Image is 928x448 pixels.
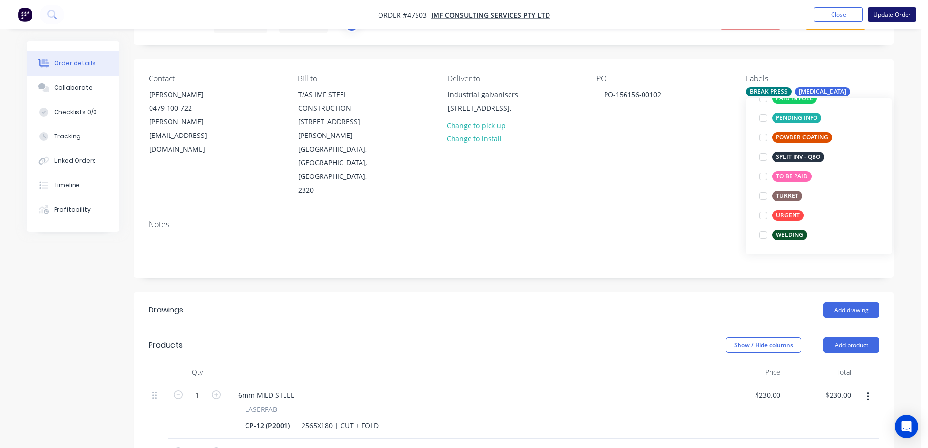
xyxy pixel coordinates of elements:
[27,173,119,197] button: Timeline
[772,230,807,240] div: WELDING
[149,304,183,316] div: Drawings
[772,113,821,123] div: PENDING INFO
[18,7,32,22] img: Factory
[442,118,511,132] button: Change to pick up
[27,124,119,149] button: Tracking
[298,74,431,83] div: Bill to
[823,337,879,353] button: Add product
[714,363,784,382] div: Price
[784,363,855,382] div: Total
[756,170,815,183] button: TO BE PAID
[149,74,282,83] div: Contact
[756,228,811,242] button: WELDING
[54,205,91,214] div: Profitability
[756,209,808,222] button: URGENT
[149,220,879,229] div: Notes
[772,132,832,143] div: POWDER COATING
[772,93,817,104] div: PAID IN FULL
[439,87,537,118] div: industrial galvanisers [STREET_ADDRESS],
[54,181,80,190] div: Timeline
[756,92,821,105] button: PAID IN FULL
[168,363,227,382] div: Qty
[27,51,119,76] button: Order details
[27,76,119,100] button: Collaborate
[290,87,387,197] div: T/AS IMF STEEL CONSTRUCTION [STREET_ADDRESS][PERSON_NAME][GEOGRAPHIC_DATA], [GEOGRAPHIC_DATA], [G...
[772,152,824,162] div: SPLIT INV - QBO
[149,115,230,156] div: [PERSON_NAME][EMAIL_ADDRESS][DOMAIN_NAME]
[746,74,879,83] div: Labels
[895,415,918,438] div: Open Intercom Messenger
[726,337,801,353] button: Show / Hide columns
[772,210,804,221] div: URGENT
[772,191,802,201] div: TURRET
[54,108,97,117] div: Checklists 0/0
[27,149,119,173] button: Linked Orders
[141,87,238,156] div: [PERSON_NAME]0479 100 722[PERSON_NAME][EMAIL_ADDRESS][DOMAIN_NAME]
[27,100,119,124] button: Checklists 0/0
[756,131,836,144] button: POWDER COATING
[868,7,916,22] button: Update Order
[298,418,382,432] div: 2565X180 | CUT + FOLD
[447,74,581,83] div: Deliver to
[823,302,879,318] button: Add drawing
[756,111,825,125] button: PENDING INFO
[54,156,96,165] div: Linked Orders
[298,142,379,197] div: [GEOGRAPHIC_DATA], [GEOGRAPHIC_DATA], [GEOGRAPHIC_DATA], 2320
[149,88,230,101] div: [PERSON_NAME]
[442,132,507,145] button: Change to install
[746,87,792,96] div: BREAK PRESS
[772,171,812,182] div: TO BE PAID
[54,59,95,68] div: Order details
[814,7,863,22] button: Close
[795,87,850,96] div: [MEDICAL_DATA]
[54,132,81,141] div: Tracking
[149,101,230,115] div: 0479 100 722
[448,88,529,115] div: industrial galvanisers [STREET_ADDRESS],
[756,150,828,164] button: SPLIT INV - QBO
[298,88,379,142] div: T/AS IMF STEEL CONSTRUCTION [STREET_ADDRESS][PERSON_NAME]
[241,418,294,432] div: CP-12 (P2001)
[27,197,119,222] button: Profitability
[149,339,183,351] div: Products
[756,189,806,203] button: TURRET
[596,87,669,101] div: PO-156156-00102
[596,74,730,83] div: PO
[230,388,302,402] div: 6mm MILD STEEL
[245,404,277,414] span: LASERFAB
[54,83,93,92] div: Collaborate
[378,10,431,19] span: Order #47503 -
[431,10,550,19] a: IMF CONSULTING SERVICES Pty Ltd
